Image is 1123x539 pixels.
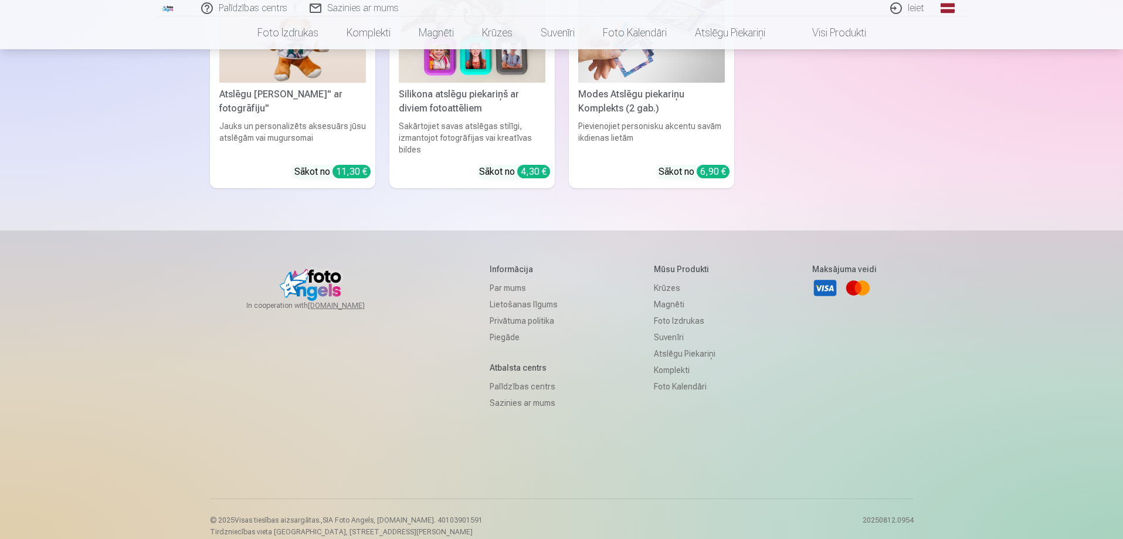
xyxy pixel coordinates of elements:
a: Magnēti [405,16,468,49]
div: Pievienojiet personisku akcentu savām ikdienas lietām [574,120,730,155]
div: Atslēgu [PERSON_NAME]" ar fotogrāfiju" [215,87,371,116]
div: Sakārtojiet savas atslēgas stilīgi, izmantojot fotogrāfijas vai kreatīvas bildes [394,120,550,155]
div: Sākot no [479,165,550,179]
p: Tirdzniecības vieta [GEOGRAPHIC_DATA], [STREET_ADDRESS][PERSON_NAME] [210,527,483,537]
a: Privātuma politika [490,313,558,329]
a: Suvenīri [527,16,589,49]
p: © 2025 Visas tiesības aizsargātas. , [210,516,483,525]
a: Foto kalendāri [654,378,715,395]
a: Krūzes [468,16,527,49]
div: Silikona atslēgu piekariņš ar diviem fotoattēliem [394,87,550,116]
a: Foto kalendāri [589,16,681,49]
div: 11,30 € [333,165,371,178]
p: 20250812.0954 [863,516,914,537]
span: In cooperation with [246,301,393,310]
div: 6,90 € [697,165,730,178]
a: Mastercard [845,275,871,301]
a: Lietošanas līgums [490,296,558,313]
div: 4,30 € [517,165,550,178]
a: Visi produkti [779,16,880,49]
a: Par mums [490,280,558,296]
h5: Maksājuma veidi [812,263,877,275]
div: Sākot no [659,165,730,179]
a: Foto izdrukas [243,16,333,49]
a: Suvenīri [654,329,715,345]
h5: Mūsu produkti [654,263,715,275]
a: Atslēgu piekariņi [681,16,779,49]
a: Atslēgu piekariņi [654,345,715,362]
a: Foto izdrukas [654,313,715,329]
a: Komplekti [333,16,405,49]
div: Jauks un personalizēts aksesuārs jūsu atslēgām vai mugursomai [215,120,371,155]
div: Sākot no [294,165,371,179]
span: SIA Foto Angels, [DOMAIN_NAME]. 40103901591 [323,516,483,524]
a: Sazinies ar mums [490,395,558,411]
a: Magnēti [654,296,715,313]
a: Krūzes [654,280,715,296]
img: /fa1 [162,5,175,12]
a: Komplekti [654,362,715,378]
div: Modes Atslēgu piekariņu Komplekts (2 gab.) [574,87,730,116]
h5: Informācija [490,263,558,275]
a: Palīdzības centrs [490,378,558,395]
a: Piegāde [490,329,558,345]
h5: Atbalsta centrs [490,362,558,374]
a: [DOMAIN_NAME] [308,301,393,310]
a: Visa [812,275,838,301]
